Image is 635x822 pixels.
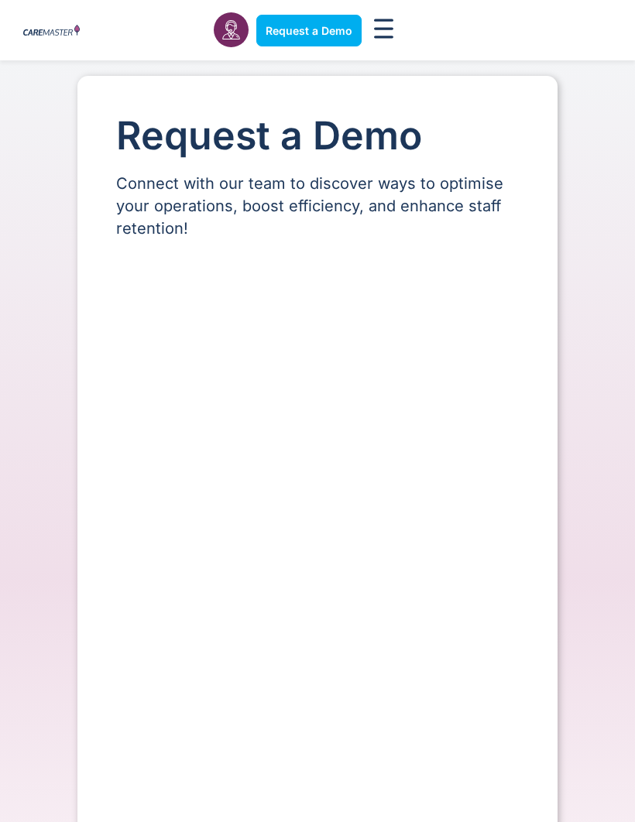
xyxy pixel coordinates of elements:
a: Request a Demo [256,15,362,46]
img: CareMaster Logo [23,25,80,37]
span: Request a Demo [266,24,352,37]
h1: Request a Demo [116,115,519,157]
div: Menu Toggle [369,14,399,47]
p: Connect with our team to discover ways to optimise your operations, boost efficiency, and enhance... [116,173,519,240]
